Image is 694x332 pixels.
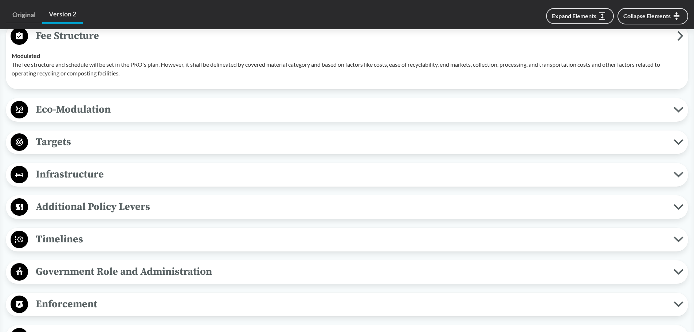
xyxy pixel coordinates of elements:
[8,263,686,281] button: Government Role and Administration
[12,60,682,78] p: The fee structure and schedule will be set in the PRO's plan. However, it shall be delineated by ...
[8,165,686,184] button: Infrastructure
[28,199,674,215] span: Additional Policy Levers
[546,8,614,24] button: Expand Elements
[8,27,686,46] button: Fee Structure
[8,133,686,152] button: Targets
[617,8,688,24] button: Collapse Elements
[8,198,686,216] button: Additional Policy Levers
[28,166,674,183] span: Infrastructure
[28,101,674,118] span: Eco-Modulation
[12,52,40,59] strong: Modulated
[28,28,677,44] span: Fee Structure
[28,134,674,150] span: Targets
[42,6,83,24] a: Version 2
[28,296,674,312] span: Enforcement
[8,295,686,314] button: Enforcement
[8,101,686,119] button: Eco-Modulation
[28,263,674,280] span: Government Role and Administration
[8,230,686,249] button: Timelines
[6,7,42,23] a: Original
[28,231,674,247] span: Timelines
